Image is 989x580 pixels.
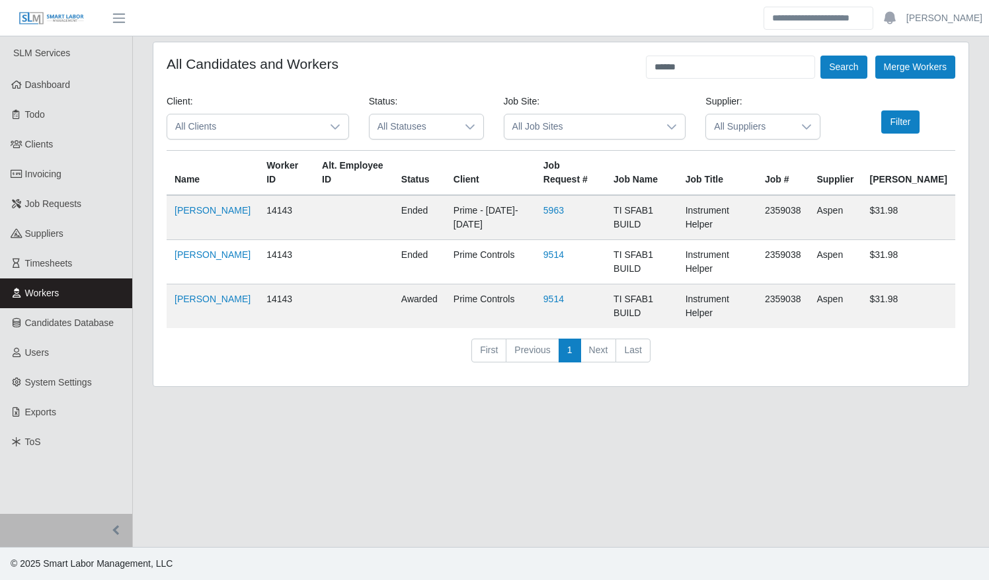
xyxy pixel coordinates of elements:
span: Job Requests [25,198,82,209]
h4: All Candidates and Workers [167,56,338,72]
span: Workers [25,288,59,298]
td: 14143 [258,284,314,329]
span: Candidates Database [25,317,114,328]
a: 1 [559,339,581,362]
img: SLM Logo [19,11,85,26]
td: Aspen [809,240,861,284]
td: TI SFAB1 BUILD [606,284,678,329]
a: 9514 [543,294,564,304]
th: Worker ID [258,151,314,196]
td: Instrument Helper [678,195,757,240]
th: [PERSON_NAME] [861,151,955,196]
th: Name [167,151,258,196]
td: Prime Controls [446,284,535,329]
span: Timesheets [25,258,73,269]
a: [PERSON_NAME] [906,11,982,25]
span: Suppliers [25,228,63,239]
td: 14143 [258,195,314,240]
td: Instrument Helper [678,284,757,329]
button: Merge Workers [875,56,955,79]
label: Status: [369,95,398,108]
nav: pagination [167,339,955,373]
td: ended [393,240,446,284]
td: $31.98 [861,240,955,284]
td: 2359038 [757,284,809,329]
td: awarded [393,284,446,329]
span: SLM Services [13,48,70,58]
button: Search [820,56,867,79]
span: All Statuses [370,114,457,139]
a: 5963 [543,205,564,216]
th: Client [446,151,535,196]
th: Job # [757,151,809,196]
a: [PERSON_NAME] [175,294,251,304]
label: Job Site: [504,95,539,108]
td: Instrument Helper [678,240,757,284]
td: TI SFAB1 BUILD [606,240,678,284]
input: Search [764,7,873,30]
label: Supplier: [705,95,742,108]
span: © 2025 Smart Labor Management, LLC [11,558,173,569]
td: TI SFAB1 BUILD [606,195,678,240]
a: 9514 [543,249,564,260]
span: Clients [25,139,54,149]
span: Todo [25,109,45,120]
td: Prime Controls [446,240,535,284]
span: ToS [25,436,41,447]
th: Supplier [809,151,861,196]
th: Alt. Employee ID [314,151,393,196]
span: System Settings [25,377,92,388]
span: Dashboard [25,79,71,90]
span: Invoicing [25,169,61,179]
th: Job Name [606,151,678,196]
span: All Clients [167,114,322,139]
span: All Suppliers [706,114,793,139]
td: 2359038 [757,195,809,240]
td: $31.98 [861,195,955,240]
button: Filter [881,110,919,134]
td: 14143 [258,240,314,284]
td: Prime - [DATE]-[DATE] [446,195,535,240]
a: [PERSON_NAME] [175,249,251,260]
th: Status [393,151,446,196]
td: Aspen [809,195,861,240]
span: All Job Sites [504,114,659,139]
a: [PERSON_NAME] [175,205,251,216]
td: ended [393,195,446,240]
label: Client: [167,95,193,108]
span: Exports [25,407,56,417]
span: Users [25,347,50,358]
td: 2359038 [757,240,809,284]
td: Aspen [809,284,861,329]
td: $31.98 [861,284,955,329]
th: Job Request # [535,151,606,196]
th: Job Title [678,151,757,196]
